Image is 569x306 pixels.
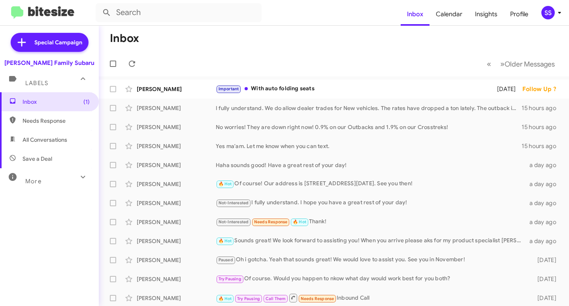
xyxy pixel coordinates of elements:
span: Paused [219,257,233,262]
span: Try Pausing [237,296,260,301]
div: [PERSON_NAME] [137,123,216,131]
a: Special Campaign [11,33,89,52]
span: Inbox [23,98,90,106]
div: Of course. Would you happen to nkow what day would work best for you both? [216,274,528,283]
div: [PERSON_NAME] Family Subaru [4,59,94,67]
div: Thank! [216,217,528,226]
a: Calendar [430,3,469,26]
div: [PERSON_NAME] [137,85,216,93]
div: No worries! They are down right now! 0.9% on our Outbacks and 1.9% on our Crosstreks! [216,123,522,131]
div: a day ago [528,161,563,169]
div: I fully understand. We do allow dealer trades for New vehicles. The rates have dropped a ton late... [216,104,522,112]
div: [PERSON_NAME] [137,237,216,245]
div: Sounds great! We look forward to assisting you! When you arrive please aks for my product special... [216,236,528,245]
span: » [500,59,505,69]
div: a day ago [528,180,563,188]
div: With auto folding seats [216,84,491,93]
div: [PERSON_NAME] [137,104,216,112]
div: a day ago [528,199,563,207]
button: Previous [482,56,496,72]
div: [DATE] [528,256,563,264]
button: SS [535,6,560,19]
span: All Conversations [23,136,67,144]
span: Older Messages [505,60,555,68]
span: 🔥 Hot [219,296,232,301]
span: Try Pausing [219,276,241,281]
div: a day ago [528,237,563,245]
a: Insights [469,3,504,26]
div: [PERSON_NAME] [137,142,216,150]
span: Needs Response [301,296,334,301]
span: Important [219,86,239,91]
span: Special Campaign [34,38,82,46]
div: [PERSON_NAME] [137,218,216,226]
span: Labels [25,80,48,87]
div: Oh i gotcha. Yeah that sounds great! We would love to assist you. See you in November! [216,255,528,264]
button: Next [496,56,560,72]
span: More [25,178,41,185]
div: a day ago [528,218,563,226]
div: [PERSON_NAME] [137,180,216,188]
input: Search [96,3,262,22]
span: (1) [83,98,90,106]
span: Not-Interested [219,200,249,205]
div: [PERSON_NAME] [137,275,216,283]
div: [PERSON_NAME] [137,161,216,169]
span: Not-Interested [219,219,249,224]
span: Needs Response [23,117,90,125]
div: [DATE] [528,275,563,283]
div: [DATE] [528,294,563,302]
div: [PERSON_NAME] [137,199,216,207]
div: Follow Up ? [522,85,563,93]
div: [DATE] [491,85,522,93]
span: 🔥 Hot [219,238,232,243]
span: Call Them [266,296,286,301]
div: 15 hours ago [522,104,563,112]
nav: Page navigation example [482,56,560,72]
div: Inbound Call [216,293,528,303]
span: Save a Deal [23,155,52,163]
span: 🔥 Hot [293,219,306,224]
span: 🔥 Hot [219,181,232,186]
div: SS [541,6,555,19]
h1: Inbox [110,32,139,45]
div: Haha sounds good! Have a great rest of your day! [216,161,528,169]
div: 15 hours ago [522,142,563,150]
div: Of course! Our address is [STREET_ADDRESS][DATE]. See you then! [216,179,528,188]
a: Profile [504,3,535,26]
span: Needs Response [254,219,288,224]
div: I fully understand. I hope you have a great rest of your day! [216,198,528,207]
div: [PERSON_NAME] [137,256,216,264]
div: 15 hours ago [522,123,563,131]
div: [PERSON_NAME] [137,294,216,302]
div: Yes ma'am. Let me know when you can text. [216,142,522,150]
a: Inbox [401,3,430,26]
span: « [487,59,491,69]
